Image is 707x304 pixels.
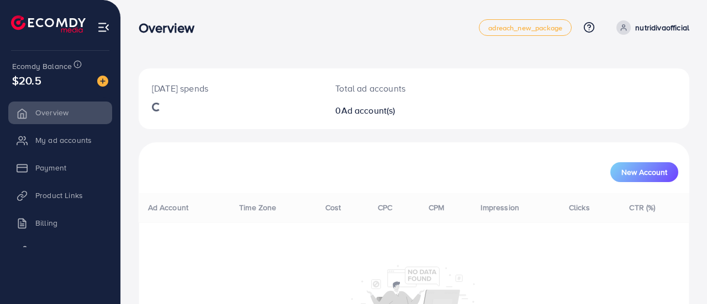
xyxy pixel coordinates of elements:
img: logo [11,15,86,33]
span: adreach_new_package [488,24,562,31]
a: adreach_new_package [479,19,572,36]
a: nutridivaofficial [612,20,689,35]
span: Ecomdy Balance [12,61,72,72]
span: New Account [621,168,667,176]
button: New Account [610,162,678,182]
p: [DATE] spends [152,82,309,95]
h3: Overview [139,20,203,36]
img: image [97,76,108,87]
img: menu [97,21,110,34]
p: Total ad accounts [335,82,446,95]
p: nutridivaofficial [635,21,689,34]
span: Ad account(s) [341,104,395,116]
span: $20.5 [12,72,41,88]
h2: 0 [335,105,446,116]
